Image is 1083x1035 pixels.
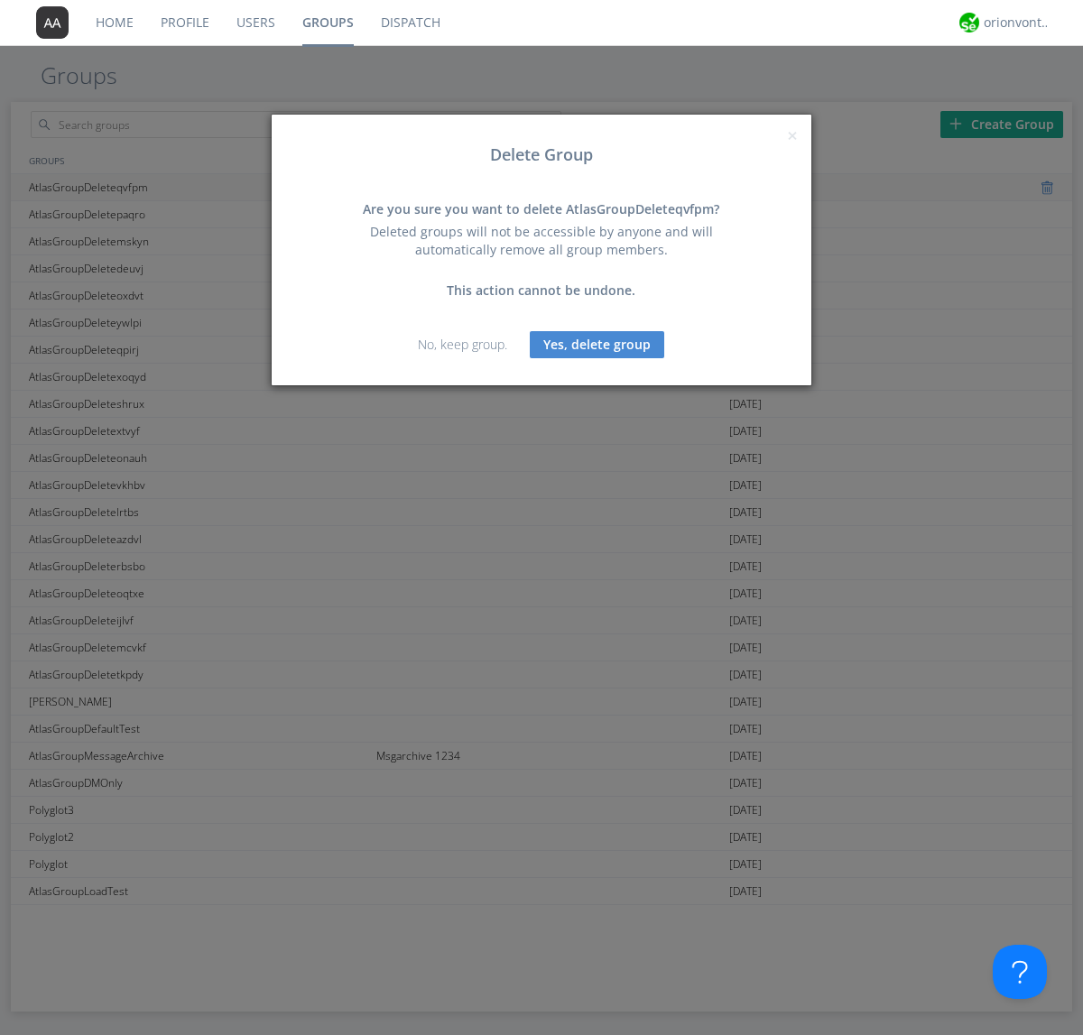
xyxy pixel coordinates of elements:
[347,282,736,300] div: This action cannot be undone.
[418,336,507,353] a: No, keep group.
[530,331,664,358] button: Yes, delete group
[285,146,798,164] h3: Delete Group
[347,223,736,259] div: Deleted groups will not be accessible by anyone and will automatically remove all group members.
[36,6,69,39] img: 373638.png
[787,123,798,148] span: ×
[959,13,979,32] img: 29d36aed6fa347d5a1537e7736e6aa13
[347,200,736,218] div: Are you sure you want to delete AtlasGroupDeleteqvfpm?
[984,14,1051,32] div: orionvontas+atlas+automation+org2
